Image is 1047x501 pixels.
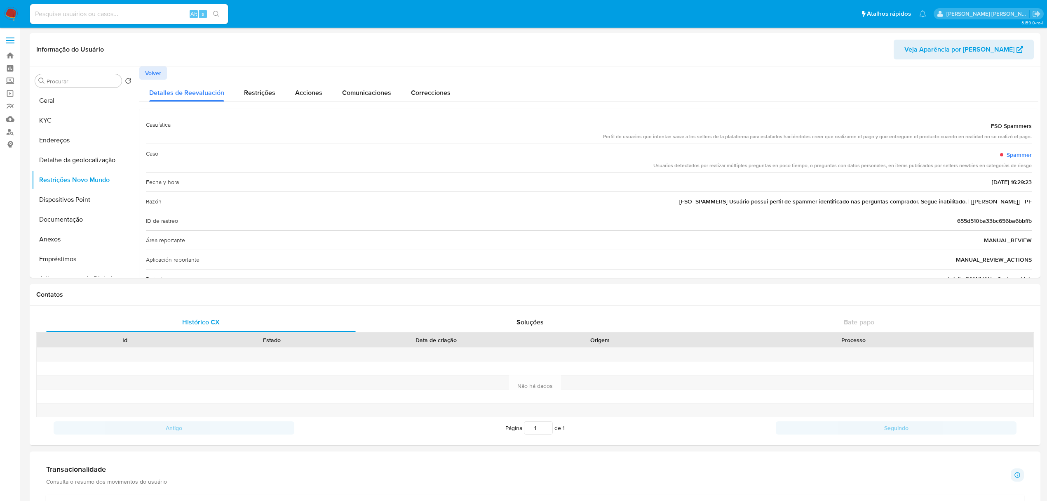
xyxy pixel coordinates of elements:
[563,424,565,432] span: 1
[946,10,1030,18] p: sara.carvalhaes@mercadopago.com.br
[32,210,135,229] button: Documentação
[32,91,135,111] button: Geral
[182,317,220,327] span: Histórico CX
[679,336,1028,344] div: Processo
[208,8,225,20] button: search-icon
[32,190,135,210] button: Dispositivos Point
[844,317,874,327] span: Bate-papo
[47,78,118,85] input: Procurar
[32,229,135,249] button: Anexos
[36,291,1034,299] h1: Contatos
[532,336,668,344] div: Origem
[32,150,135,170] button: Detalhe da geolocalização
[894,40,1034,59] button: Veja Aparência por [PERSON_NAME]
[190,10,197,18] span: Alt
[1032,9,1041,18] a: Sair
[32,269,135,289] button: Adiantamentos de Dinheiro
[505,421,565,435] span: Página de
[867,9,911,18] span: Atalhos rápidos
[57,336,192,344] div: Id
[38,78,45,84] button: Procurar
[32,249,135,269] button: Empréstimos
[202,10,204,18] span: s
[32,130,135,150] button: Endereços
[30,9,228,19] input: Pesquise usuários ou casos...
[351,336,521,344] div: Data de criação
[32,111,135,130] button: KYC
[904,40,1014,59] span: Veja Aparência por [PERSON_NAME]
[36,45,104,54] h1: Informação do Usuário
[125,78,131,87] button: Retornar ao pedido padrão
[32,170,135,190] button: Restrições Novo Mundo
[919,10,926,17] a: Notificações
[516,317,544,327] span: Soluções
[54,421,294,435] button: Antigo
[204,336,340,344] div: Estado
[776,421,1016,435] button: Seguindo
